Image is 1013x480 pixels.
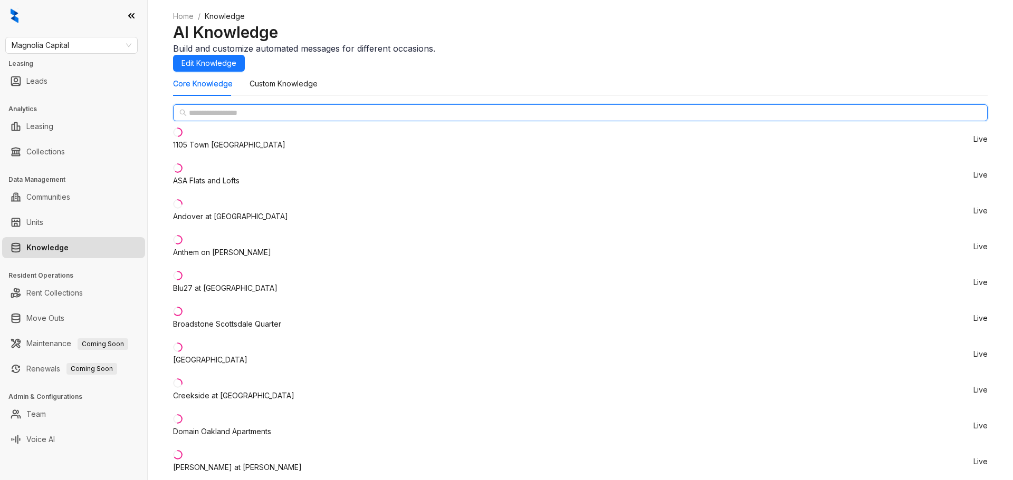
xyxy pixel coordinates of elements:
[26,429,55,450] a: Voice AI
[26,237,69,258] a: Knowledge
[66,363,117,375] span: Coming Soon
[26,116,53,137] a: Leasing
[2,141,145,162] li: Collections
[173,42,988,55] div: Build and customize automated messages for different occasions.
[173,354,247,366] div: [GEOGRAPHIC_DATA]
[8,59,147,68] h3: Leasing
[173,247,271,258] div: Anthem on [PERSON_NAME]
[8,104,147,114] h3: Analytics
[973,315,988,322] span: Live
[973,422,988,429] span: Live
[2,116,145,137] li: Leasing
[2,308,145,329] li: Move Outs
[205,12,245,21] span: Knowledge
[8,392,147,401] h3: Admin & Configurations
[973,171,988,179] span: Live
[26,141,65,162] a: Collections
[973,135,988,143] span: Live
[26,212,43,233] a: Units
[2,71,145,92] li: Leads
[26,282,83,303] a: Rent Collections
[173,390,294,401] div: Creekside at [GEOGRAPHIC_DATA]
[8,271,147,280] h3: Resident Operations
[2,333,145,354] li: Maintenance
[173,55,245,72] button: Edit Knowledge
[8,175,147,184] h3: Data Management
[973,279,988,286] span: Live
[973,386,988,394] span: Live
[173,318,281,330] div: Broadstone Scottsdale Quarter
[173,175,240,187] div: ASA Flats and Lofts
[173,462,302,473] div: [PERSON_NAME] at [PERSON_NAME]
[2,237,145,258] li: Knowledge
[11,8,18,23] img: logo
[2,212,145,233] li: Units
[173,78,233,90] div: Core Knowledge
[26,404,46,425] a: Team
[26,308,64,329] a: Move Outs
[2,187,145,208] li: Communities
[2,404,145,425] li: Team
[198,11,200,22] li: /
[78,338,128,350] span: Coming Soon
[173,22,988,42] h2: AI Knowledge
[173,211,288,222] div: Andover at [GEOGRAPHIC_DATA]
[171,11,196,22] a: Home
[973,458,988,465] span: Live
[2,358,145,379] li: Renewals
[2,282,145,303] li: Rent Collections
[181,57,236,69] span: Edit Knowledge
[973,207,988,214] span: Live
[12,37,131,53] span: Magnolia Capital
[26,71,47,92] a: Leads
[173,426,271,437] div: Domain Oakland Apartments
[973,350,988,358] span: Live
[173,139,285,151] div: 1105 Town [GEOGRAPHIC_DATA]
[250,78,318,90] div: Custom Knowledge
[2,429,145,450] li: Voice AI
[973,243,988,250] span: Live
[26,187,70,208] a: Communities
[26,358,117,379] a: RenewalsComing Soon
[173,282,278,294] div: Blu27 at [GEOGRAPHIC_DATA]
[179,109,187,116] span: search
